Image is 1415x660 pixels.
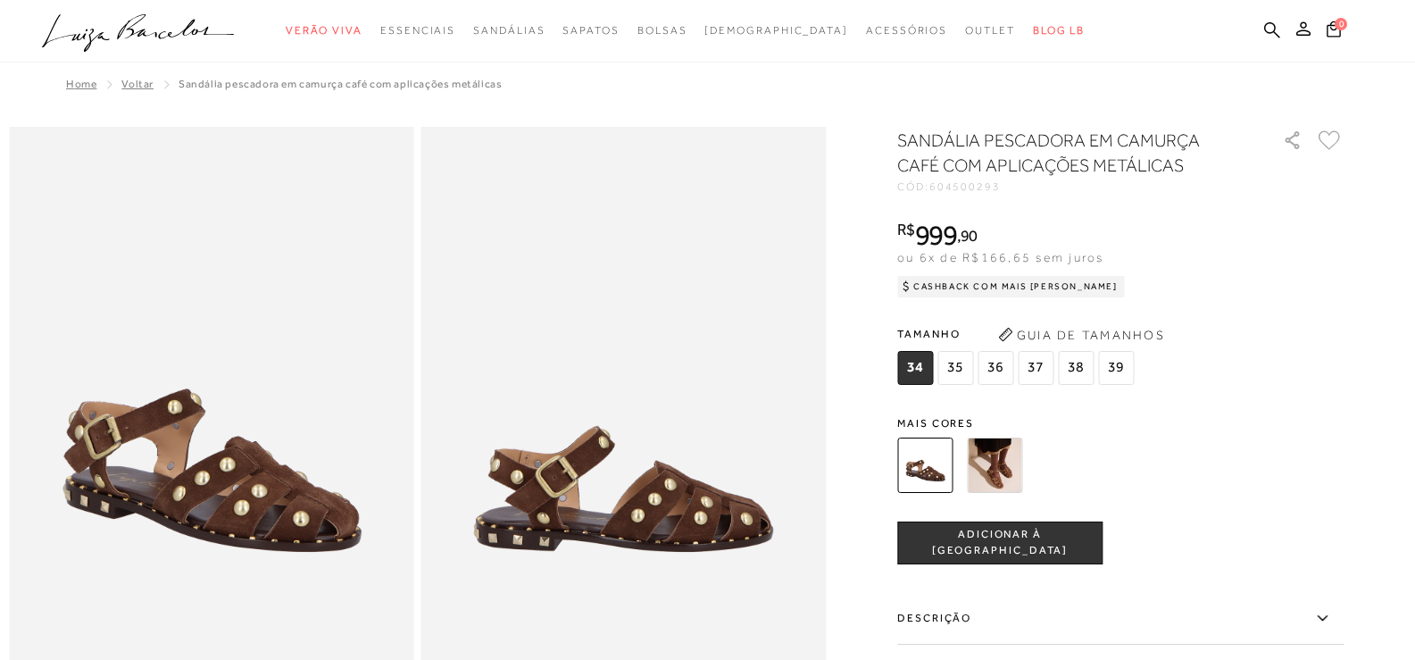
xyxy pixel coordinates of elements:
div: Cashback com Mais [PERSON_NAME] [897,276,1125,297]
i: R$ [897,221,915,238]
button: 0 [1321,20,1346,44]
span: 37 [1018,351,1053,385]
span: ADICIONAR À [GEOGRAPHIC_DATA] [898,527,1102,558]
span: 36 [978,351,1013,385]
a: noSubCategoriesText [637,14,687,47]
span: BLOG LB [1033,24,1085,37]
span: Mais cores [897,418,1344,429]
span: Tamanho [897,321,1138,347]
span: Sandálias [473,24,545,37]
a: Home [66,78,96,90]
a: noSubCategoriesText [286,14,362,47]
img: SANDÁLIA PESCADORA EM CAMURÇA CARAMELO COM APLICAÇÕES METÁLICAS [967,438,1022,493]
a: BLOG LB [1033,14,1085,47]
span: Essenciais [380,24,455,37]
span: 604500293 [929,180,1001,193]
span: 0 [1335,18,1347,30]
span: 90 [961,226,978,245]
button: Guia de Tamanhos [992,321,1170,349]
span: SANDÁLIA PESCADORA EM CAMURÇA CAFÉ COM APLICAÇÕES METÁLICAS [179,78,502,90]
span: [DEMOGRAPHIC_DATA] [704,24,848,37]
span: Sapatos [562,24,619,37]
span: 38 [1058,351,1094,385]
label: Descrição [897,593,1344,645]
a: noSubCategoriesText [965,14,1015,47]
span: 39 [1098,351,1134,385]
span: ou 6x de R$166,65 sem juros [897,250,1103,264]
span: Acessórios [866,24,947,37]
button: ADICIONAR À [GEOGRAPHIC_DATA] [897,522,1103,564]
a: noSubCategoriesText [704,14,848,47]
div: CÓD: [897,181,1254,192]
a: noSubCategoriesText [562,14,619,47]
span: Outlet [965,24,1015,37]
span: 999 [915,219,957,251]
a: noSubCategoriesText [380,14,455,47]
span: Verão Viva [286,24,362,37]
a: noSubCategoriesText [473,14,545,47]
img: SANDÁLIA PESCADORA EM CAMURÇA CAFÉ COM APLICAÇÕES METÁLICAS [897,438,953,493]
i: , [957,228,978,244]
span: 34 [897,351,933,385]
a: Voltar [121,78,154,90]
h1: SANDÁLIA PESCADORA EM CAMURÇA CAFÉ COM APLICAÇÕES METÁLICAS [897,128,1232,178]
span: 35 [937,351,973,385]
a: noSubCategoriesText [866,14,947,47]
span: Bolsas [637,24,687,37]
